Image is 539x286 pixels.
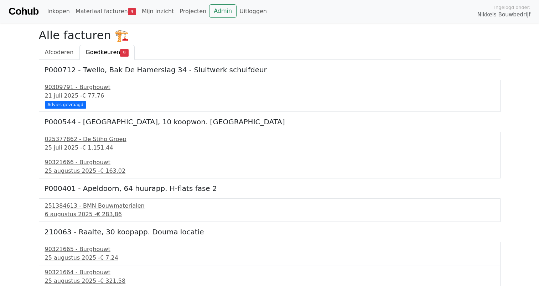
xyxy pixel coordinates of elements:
[45,245,494,254] div: 90321665 - Burghouwt
[85,49,120,56] span: Goedkeuren
[9,3,38,20] a: Cohub
[45,254,494,262] div: 25 augustus 2025 -
[45,228,495,236] h5: 210063 - Raalte, 30 koopapp. Douma locatie
[45,158,494,167] div: 90321666 - Burghouwt
[45,277,494,285] div: 25 augustus 2025 -
[39,28,501,42] h2: Alle facturen 🏗️
[45,245,494,262] a: 90321665 - Burghouwt25 augustus 2025 -€ 7,24
[45,202,494,219] a: 251384613 - BMN Bouwmaterialen6 augustus 2025 -€ 283,86
[45,92,494,100] div: 21 juli 2025 -
[45,184,495,193] h5: P000401 - Apeldoorn, 64 huurapp. H-flats fase 2
[494,4,530,11] span: Ingelogd onder:
[45,158,494,175] a: 90321666 - Burghouwt25 augustus 2025 -€ 163,02
[79,45,134,60] a: Goedkeuren9
[39,45,80,60] a: Afcoderen
[45,49,74,56] span: Afcoderen
[45,210,494,219] div: 6 augustus 2025 -
[45,118,495,126] h5: P000544 - [GEOGRAPHIC_DATA], 10 koopwon. [GEOGRAPHIC_DATA]
[100,277,125,284] span: € 321,58
[45,101,86,108] div: Advies gevraagd
[477,11,530,19] span: Nikkels Bouwbedrijf
[209,4,237,18] a: Admin
[45,83,494,108] a: 90309791 - Burghouwt21 juli 2025 -€ 77,76 Advies gevraagd
[45,135,494,152] a: 025377862 - De Stiho Groep25 juli 2025 -€ 1.151,44
[120,49,128,56] span: 9
[45,202,494,210] div: 251384613 - BMN Bouwmaterialen
[139,4,177,19] a: Mijn inzicht
[177,4,209,19] a: Projecten
[100,167,125,174] span: € 163,02
[100,254,118,261] span: € 7,24
[45,144,494,152] div: 25 juli 2025 -
[45,83,494,92] div: 90309791 - Burghouwt
[44,4,72,19] a: Inkopen
[97,211,122,218] span: € 283,86
[45,167,494,175] div: 25 augustus 2025 -
[45,66,495,74] h5: P000712 - Twello, Bak De Hamerslag 34 - Sluitwerk schuifdeur
[45,135,494,144] div: 025377862 - De Stiho Groep
[73,4,139,19] a: Materiaal facturen9
[237,4,270,19] a: Uitloggen
[128,8,136,15] span: 9
[82,92,104,99] span: € 77,76
[45,268,494,285] a: 90321664 - Burghouwt25 augustus 2025 -€ 321,58
[82,144,113,151] span: € 1.151,44
[45,268,494,277] div: 90321664 - Burghouwt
